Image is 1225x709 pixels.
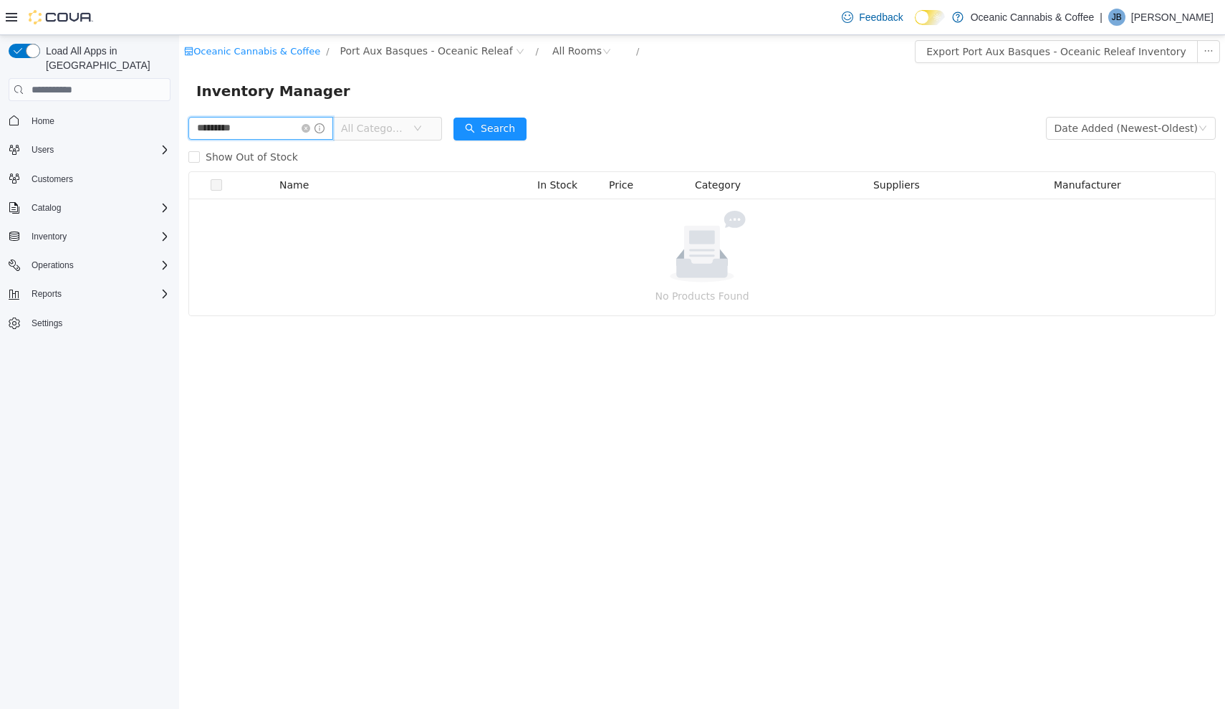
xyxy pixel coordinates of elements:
button: Users [3,140,176,160]
a: Customers [26,171,79,188]
span: Catalog [26,199,170,216]
span: JB [1112,9,1122,26]
a: Settings [26,315,68,332]
span: Customers [26,170,170,188]
i: icon: close-circle [123,89,131,97]
span: Price [430,144,454,156]
button: Operations [26,257,80,274]
span: Dark Mode [915,25,916,26]
span: Catalog [32,202,61,214]
p: No Products Found [27,253,1019,269]
span: Inventory [32,231,67,242]
span: Load All Apps in [GEOGRAPHIC_DATA] [40,44,170,72]
p: [PERSON_NAME] [1131,9,1214,26]
div: All Rooms [373,5,423,27]
button: Export Port Aux Basques - Oceanic Releaf Inventory [736,5,1019,28]
button: Reports [26,285,67,303]
button: Inventory [3,227,176,247]
a: Home [26,113,60,130]
button: Catalog [3,198,176,218]
span: / [357,11,360,22]
span: Operations [32,260,74,271]
p: Oceanic Cannabis & Coffee [971,9,1095,26]
button: icon: ellipsis [1018,5,1041,28]
span: Operations [26,257,170,274]
i: icon: info-circle [135,88,145,98]
a: Feedback [836,3,908,32]
span: Users [32,144,54,156]
button: Reports [3,284,176,304]
button: Operations [3,255,176,275]
span: / [147,11,150,22]
nav: Complex example [9,104,170,371]
button: Catalog [26,199,67,216]
i: icon: down [1019,89,1028,99]
span: Home [26,111,170,129]
button: icon: searchSearch [274,82,347,105]
a: icon: shopOceanic Cannabis & Coffee [5,11,141,22]
button: Home [3,110,176,130]
span: All Categories [162,86,227,100]
span: Port Aux Basques - Oceanic Releaf [161,8,334,24]
i: icon: down [234,89,243,99]
button: Users [26,141,59,158]
span: Reports [26,285,170,303]
span: Show Out of Stock [21,116,125,128]
span: Feedback [859,10,903,24]
div: Jelisa Bond [1108,9,1125,26]
p: | [1100,9,1102,26]
i: icon: shop [5,11,14,21]
input: Dark Mode [915,10,945,25]
span: Suppliers [694,144,741,156]
span: / [457,11,460,22]
span: Users [26,141,170,158]
span: Settings [26,314,170,332]
span: Home [32,115,54,127]
button: Inventory [26,228,72,245]
span: Category [516,144,562,156]
span: Reports [32,288,62,300]
button: Settings [3,313,176,333]
span: Name [100,144,130,156]
span: In Stock [358,144,398,156]
button: Customers [3,168,176,189]
span: Inventory Manager [17,44,180,67]
span: Settings [32,318,62,329]
span: Manufacturer [875,144,942,156]
span: Inventory [26,228,170,245]
span: Customers [32,173,73,185]
img: Cova [29,10,93,24]
div: Date Added (Newest-Oldest) [875,82,1019,104]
